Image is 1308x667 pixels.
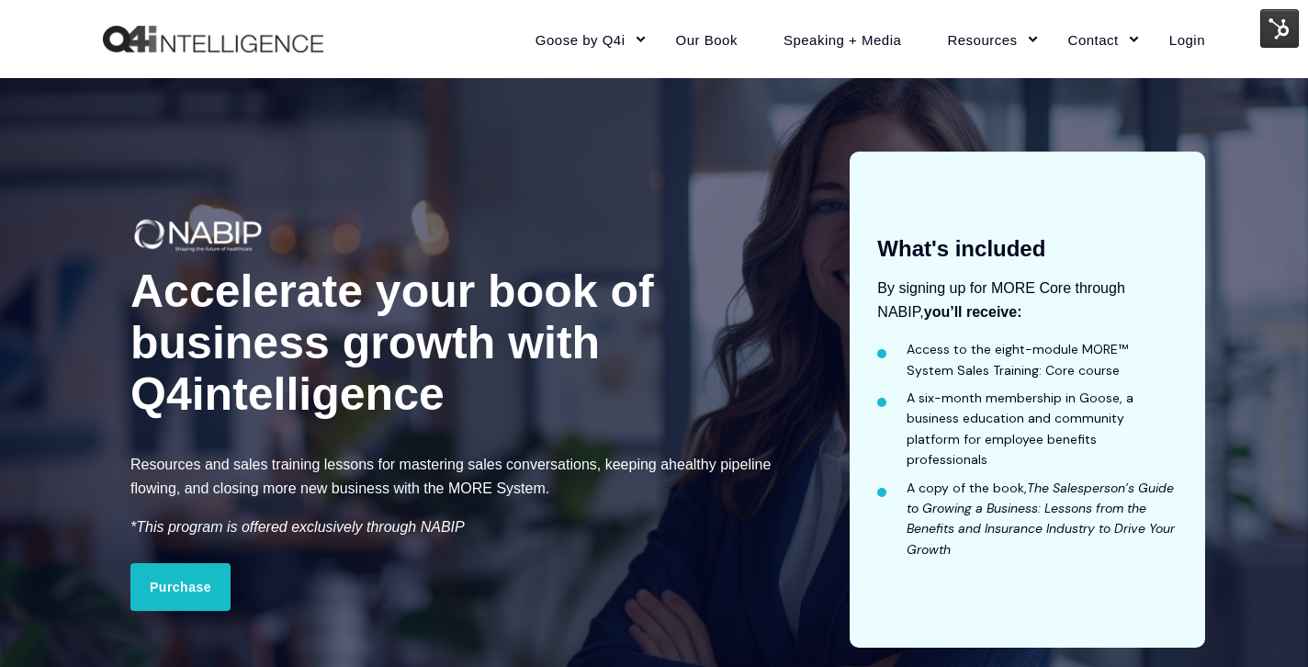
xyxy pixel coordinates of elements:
[130,563,231,611] a: Purchase
[907,339,1178,380] li: Access to the eight-module MORE™ System Sales Training: Core course
[130,453,804,501] p: Resources and sales training lessons for mastering sales conversations, keeping a
[907,480,1175,558] em: The Salesperson’s Guide to Growing a Business: Lessons from the Benefits and Insurance Industry t...
[877,240,1045,258] div: What's included
[130,519,465,535] em: *This program is offered exclusively through NABIP
[103,26,323,53] a: Back to Home
[924,304,1022,320] strong: you’ll receive:
[907,388,1178,470] li: A six-month membership in Goose, a business education and community platform for employee benefit...
[130,266,804,420] div: Accelerate your book of business growth with Q4intelligence
[130,216,265,256] img: NABIP_Logos_Logo 1_White-1
[1260,9,1299,48] img: HubSpot Tools Menu Toggle
[103,26,323,53] img: Q4intelligence, LLC logo
[907,478,1178,560] li: A copy of the book,
[877,277,1178,324] p: By signing up for MORE Core through NABIP,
